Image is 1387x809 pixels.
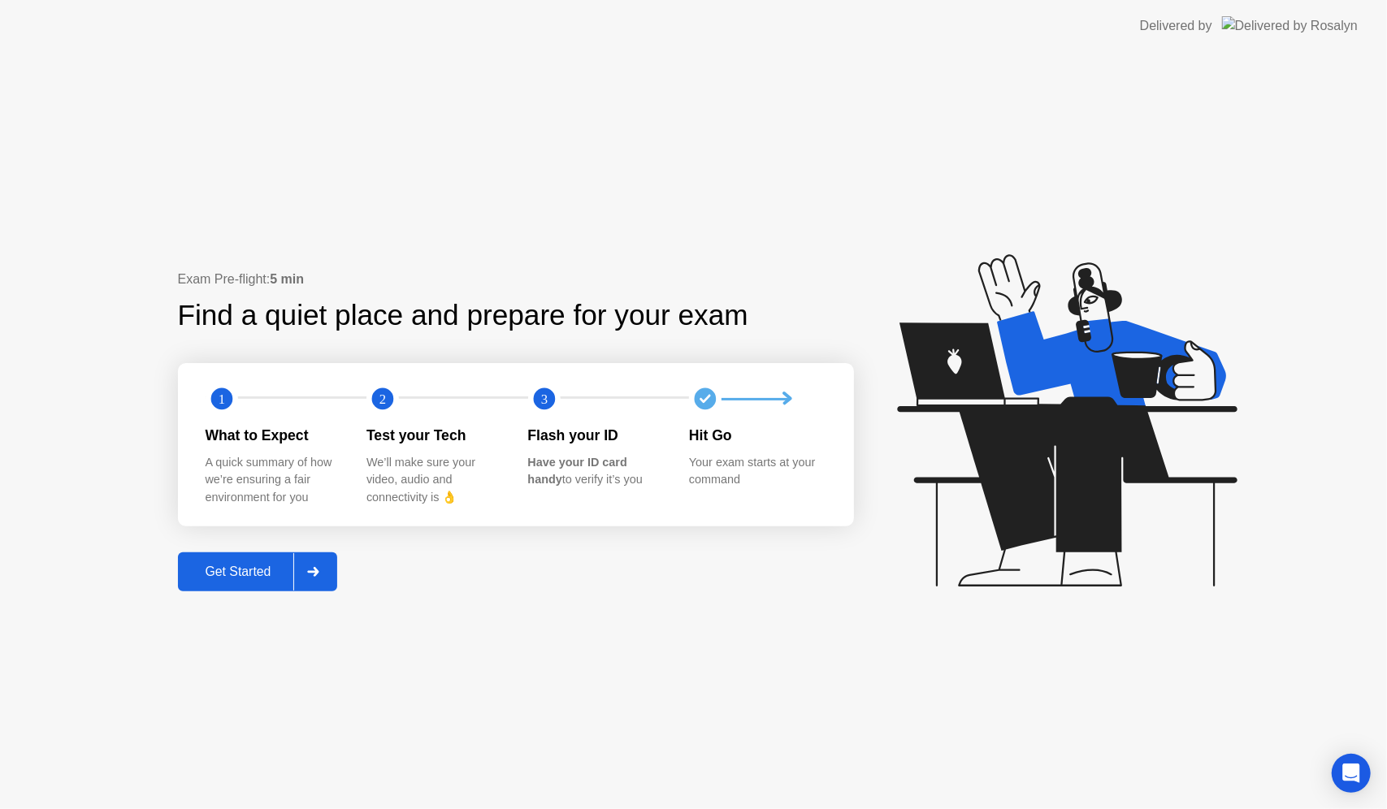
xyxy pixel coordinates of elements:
[689,425,825,446] div: Hit Go
[366,454,502,507] div: We’ll make sure your video, audio and connectivity is 👌
[183,565,294,579] div: Get Started
[178,294,751,337] div: Find a quiet place and prepare for your exam
[528,425,664,446] div: Flash your ID
[178,552,338,591] button: Get Started
[540,392,547,407] text: 3
[270,272,304,286] b: 5 min
[528,454,664,489] div: to verify it’s you
[206,425,341,446] div: What to Expect
[379,392,386,407] text: 2
[1222,16,1358,35] img: Delivered by Rosalyn
[218,392,224,407] text: 1
[1140,16,1212,36] div: Delivered by
[689,454,825,489] div: Your exam starts at your command
[1332,754,1371,793] div: Open Intercom Messenger
[206,454,341,507] div: A quick summary of how we’re ensuring a fair environment for you
[178,270,854,289] div: Exam Pre-flight:
[528,456,627,487] b: Have your ID card handy
[366,425,502,446] div: Test your Tech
